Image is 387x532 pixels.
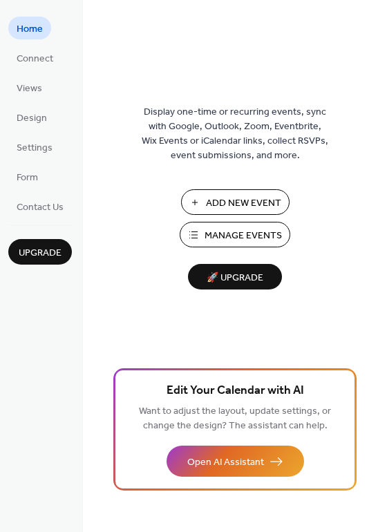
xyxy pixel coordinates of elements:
[8,239,72,265] button: Upgrade
[17,22,43,37] span: Home
[17,82,42,96] span: Views
[17,171,38,185] span: Form
[8,135,61,158] a: Settings
[17,141,53,155] span: Settings
[167,446,304,477] button: Open AI Assistant
[181,189,290,215] button: Add New Event
[17,52,53,66] span: Connect
[196,269,274,287] span: 🚀 Upgrade
[8,46,62,69] a: Connect
[180,222,290,247] button: Manage Events
[187,455,264,470] span: Open AI Assistant
[8,17,51,39] a: Home
[139,402,331,435] span: Want to adjust the layout, update settings, or change the design? The assistant can help.
[205,229,282,243] span: Manage Events
[17,111,47,126] span: Design
[8,165,46,188] a: Form
[188,264,282,289] button: 🚀 Upgrade
[19,246,62,260] span: Upgrade
[206,196,281,211] span: Add New Event
[8,195,72,218] a: Contact Us
[8,106,55,129] a: Design
[142,105,328,163] span: Display one-time or recurring events, sync with Google, Outlook, Zoom, Eventbrite, Wix Events or ...
[17,200,64,215] span: Contact Us
[8,76,50,99] a: Views
[167,381,304,401] span: Edit Your Calendar with AI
